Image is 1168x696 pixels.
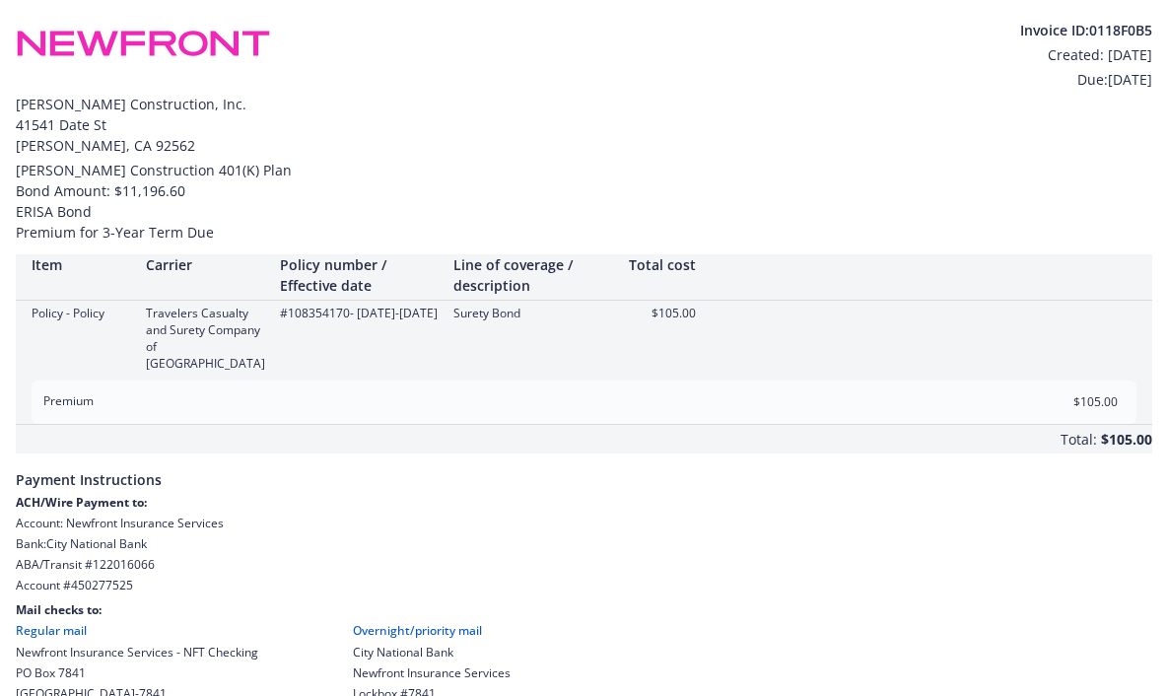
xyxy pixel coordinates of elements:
input: 0.00 [1001,387,1130,417]
div: Mail checks to: [16,601,1152,618]
div: Account # 450277525 [16,577,1152,593]
div: Created: [DATE] [1020,44,1152,65]
div: Total: [1061,429,1097,453]
div: PO Box 7841 [16,664,258,681]
span: Premium [43,392,94,409]
div: Policy - Policy [32,305,130,321]
div: [PERSON_NAME] Construction 401(K) Plan Bond Amount: $11,196.60 ERISA Bond Premium for 3-Year Term... [16,160,1152,243]
div: Bank: City National Bank [16,535,1152,552]
div: $105.00 [1101,425,1152,453]
div: Due: [DATE] [1020,69,1152,90]
div: Surety Bond [453,305,611,321]
div: Carrier [146,254,264,275]
div: Item [32,254,130,275]
div: City National Bank [353,644,511,661]
div: Total cost [627,254,696,275]
div: Overnight/priority mail [353,622,511,639]
div: ACH/Wire Payment to: [16,494,1152,511]
div: Invoice ID: 0118F0B5 [1020,20,1152,40]
div: #108354170 - [DATE]-[DATE] [280,305,438,321]
div: Account: Newfront Insurance Services [16,515,1152,531]
div: $105.00 [627,305,696,321]
div: Regular mail [16,622,258,639]
div: Policy number / Effective date [280,254,438,296]
span: [PERSON_NAME] Construction, Inc. 41541 Date St [PERSON_NAME] , CA 92562 [16,94,1152,156]
div: Newfront Insurance Services [353,664,511,681]
span: Payment Instructions [16,453,1152,494]
div: ABA/Transit # 122016066 [16,556,1152,573]
div: Travelers Casualty and Surety Company of [GEOGRAPHIC_DATA] [146,305,264,373]
div: Newfront Insurance Services - NFT Checking [16,644,258,661]
div: Line of coverage / description [453,254,611,296]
